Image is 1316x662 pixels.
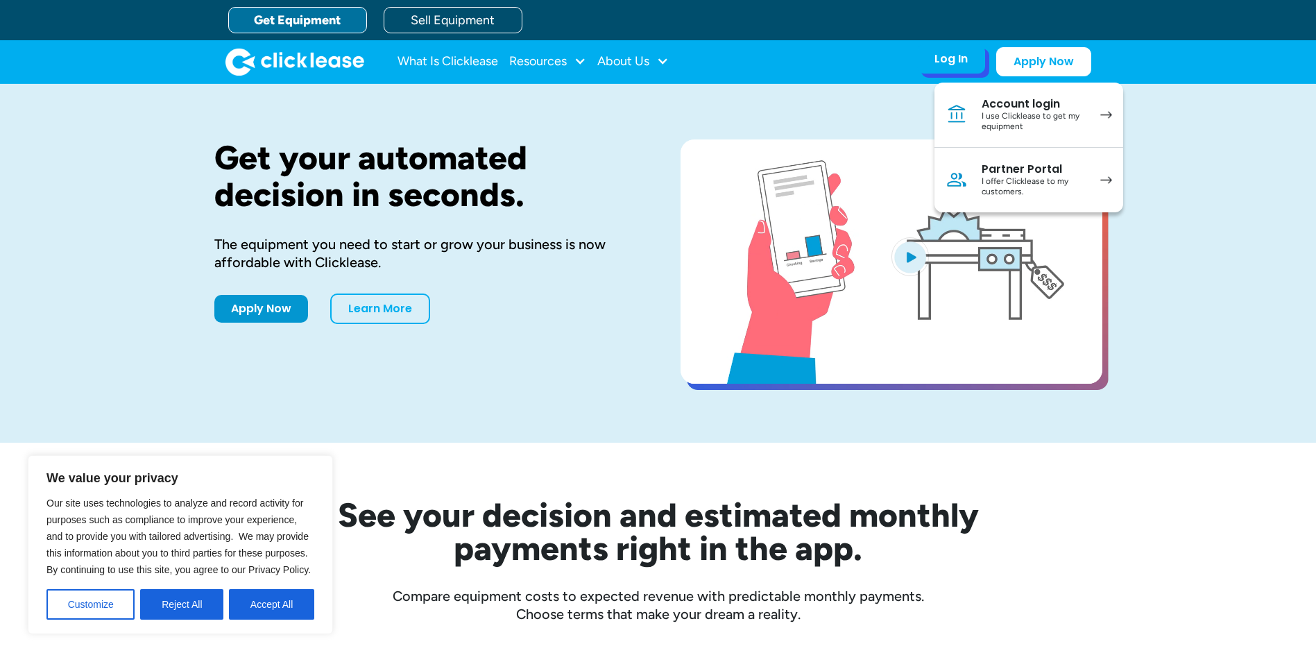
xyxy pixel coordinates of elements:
div: Compare equipment costs to expected revenue with predictable monthly payments. Choose terms that ... [214,587,1102,623]
button: Reject All [140,589,223,620]
a: Get Equipment [228,7,367,33]
div: I use Clicklease to get my equipment [982,111,1086,133]
div: The equipment you need to start or grow your business is now affordable with Clicklease. [214,235,636,271]
a: open lightbox [681,139,1102,384]
img: Blue play button logo on a light blue circular background [891,237,929,276]
p: We value your privacy [46,470,314,486]
img: Bank icon [946,103,968,126]
button: Customize [46,589,135,620]
a: Account loginI use Clicklease to get my equipment [934,83,1123,148]
img: arrow [1100,111,1112,119]
a: home [225,48,364,76]
h1: Get your automated decision in seconds. [214,139,636,213]
nav: Log In [934,83,1123,212]
img: Clicklease logo [225,48,364,76]
div: We value your privacy [28,455,333,634]
a: Partner PortalI offer Clicklease to my customers. [934,148,1123,212]
div: About Us [597,48,669,76]
span: Our site uses technologies to analyze and record activity for purposes such as compliance to impr... [46,498,311,575]
a: Learn More [330,294,430,324]
div: Log In [934,52,968,66]
div: Account login [982,97,1086,111]
div: Partner Portal [982,162,1086,176]
h2: See your decision and estimated monthly payments right in the app. [270,498,1047,565]
a: What Is Clicklease [398,48,498,76]
img: arrow [1100,176,1112,184]
div: Resources [509,48,586,76]
a: Apply Now [996,47,1091,76]
div: I offer Clicklease to my customers. [982,176,1086,198]
img: Person icon [946,169,968,191]
a: Apply Now [214,295,308,323]
a: Sell Equipment [384,7,522,33]
button: Accept All [229,589,314,620]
